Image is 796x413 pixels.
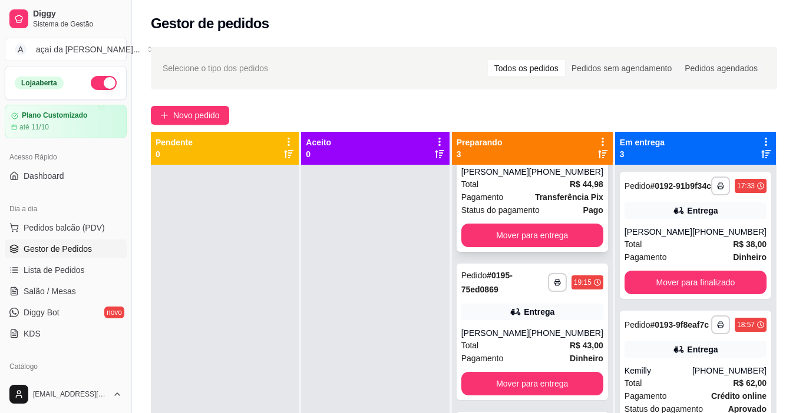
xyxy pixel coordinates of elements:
[625,226,692,238] div: [PERSON_NAME]
[574,278,592,287] div: 19:15
[583,205,603,215] strong: Pago
[461,327,529,339] div: [PERSON_NAME]
[151,106,229,125] button: Novo pedido
[24,307,60,318] span: Diggy Bot
[625,251,667,264] span: Pagamento
[733,239,767,249] strong: R$ 38,00
[650,320,709,329] strong: # 0193-9f8eaf7c
[156,136,193,148] p: Pendente
[461,271,513,294] strong: # 0195-75ed0869
[678,60,764,76] div: Pedidos agendados
[173,109,220,122] span: Novo pedido
[33,19,122,29] span: Sistema de Gestão
[570,179,603,189] strong: R$ 44,98
[457,148,503,160] p: 3
[24,328,41,339] span: KDS
[565,60,678,76] div: Pedidos sem agendamento
[625,377,642,389] span: Total
[24,285,76,297] span: Salão / Mesas
[5,38,127,61] button: Select a team
[461,178,479,191] span: Total
[461,352,504,365] span: Pagamento
[488,60,565,76] div: Todos os pedidos
[5,239,127,258] a: Gestor de Pedidos
[625,271,767,294] button: Mover para finalizado
[5,199,127,218] div: Dia a dia
[737,181,755,191] div: 17:33
[5,324,127,343] a: KDS
[15,76,64,89] div: Loja aberta
[733,252,767,262] strong: Dinheiro
[24,170,64,182] span: Dashboard
[5,105,127,138] a: Plano Customizadoaté 11/10
[5,5,127,33] a: DiggySistema de Gestão
[24,243,92,255] span: Gestor de Pedidos
[570,354,603,363] strong: Dinheiro
[461,224,603,247] button: Mover para entrega
[625,389,667,402] span: Pagamento
[91,76,117,90] button: Alterar Status
[524,306,554,318] div: Entrega
[620,136,665,148] p: Em entrega
[687,205,718,217] div: Entrega
[461,191,504,204] span: Pagamento
[156,148,193,160] p: 0
[461,271,487,280] span: Pedido
[151,14,269,33] h2: Gestor de pedidos
[5,148,127,166] div: Acesso Rápido
[24,222,105,234] span: Pedidos balcão (PDV)
[692,365,767,377] div: [PHONE_NUMBER]
[19,122,49,132] article: até 11/10
[535,192,603,202] strong: Transferência Pix
[5,261,127,279] a: Lista de Pedidos
[461,166,529,178] div: [PERSON_NAME]
[461,372,603,395] button: Mover para entrega
[5,303,127,322] a: Diggy Botnovo
[5,166,127,185] a: Dashboard
[461,204,540,217] span: Status do pagamento
[5,218,127,237] button: Pedidos balcão (PDV)
[163,62,268,75] span: Selecione o tipo dos pedidos
[625,181,650,191] span: Pedido
[650,181,711,191] strong: # 0192-91b9f34c
[33,389,108,399] span: [EMAIL_ADDRESS][DOMAIN_NAME]
[24,264,85,276] span: Lista de Pedidos
[457,136,503,148] p: Preparando
[625,320,650,329] span: Pedido
[570,341,603,350] strong: R$ 43,00
[687,344,718,355] div: Entrega
[306,148,331,160] p: 0
[15,44,27,55] span: A
[711,391,767,401] strong: Crédito online
[306,136,331,148] p: Aceito
[529,327,603,339] div: [PHONE_NUMBER]
[692,226,767,238] div: [PHONE_NUMBER]
[160,111,169,119] span: plus
[625,365,692,377] div: Kemilly
[36,44,140,55] div: açaí da [PERSON_NAME] ...
[5,380,127,408] button: [EMAIL_ADDRESS][DOMAIN_NAME]
[5,282,127,301] a: Salão / Mesas
[33,9,122,19] span: Diggy
[22,111,87,120] article: Plano Customizado
[529,166,603,178] div: [PHONE_NUMBER]
[5,357,127,376] div: Catálogo
[625,238,642,251] span: Total
[620,148,665,160] p: 3
[461,339,479,352] span: Total
[733,378,767,388] strong: R$ 62,00
[737,320,755,329] div: 18:57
